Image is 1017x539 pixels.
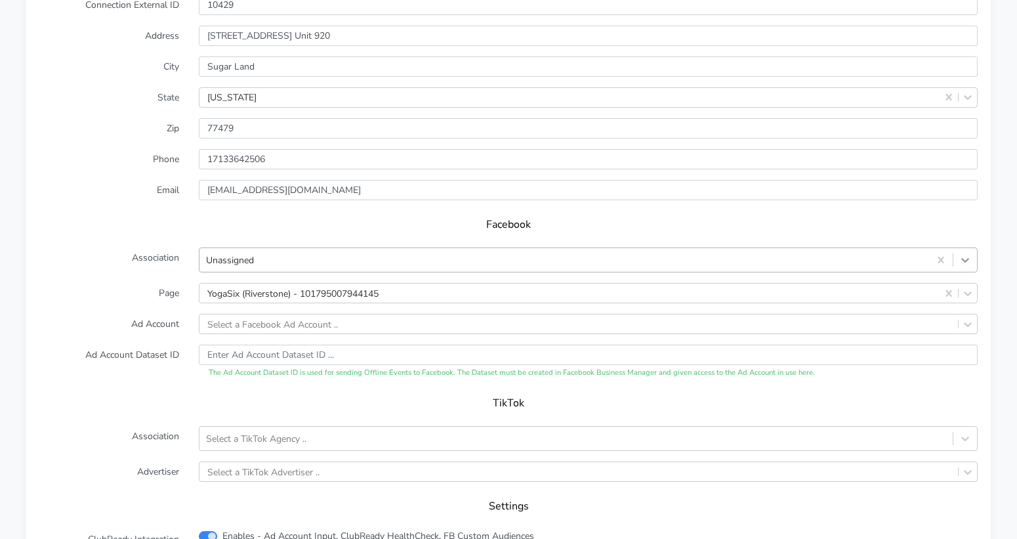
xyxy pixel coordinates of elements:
[30,26,189,46] label: Address
[199,345,978,365] input: Enter Ad Account Dataset ID ...
[52,219,965,231] h5: Facebook
[30,345,189,379] label: Ad Account Dataset ID
[199,149,978,169] input: Enter phone ...
[199,56,978,77] input: Enter the City ..
[30,462,189,482] label: Advertiser
[30,248,189,272] label: Association
[30,426,189,451] label: Association
[206,253,254,267] div: Unassigned
[30,118,189,139] label: Zip
[207,465,320,479] div: Select a TikTok Advertiser ..
[207,317,338,331] div: Select a Facebook Ad Account ..
[30,149,189,169] label: Phone
[52,397,965,410] h5: TikTok
[52,500,965,513] h5: Settings
[30,180,189,200] label: Email
[207,286,379,300] div: YogaSix (Riverstone) - 101795007944145
[199,368,978,379] div: The Ad Account Dataset ID is used for sending Offline Events to Facebook. The Dataset must be cre...
[30,87,189,108] label: State
[30,56,189,77] label: City
[199,118,978,139] input: Enter Zip ..
[199,26,978,46] input: Enter Address ..
[30,314,189,334] label: Ad Account
[207,91,257,104] div: [US_STATE]
[30,283,189,303] label: Page
[206,432,306,446] div: Select a TikTok Agency ..
[199,180,978,200] input: Enter Email ...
